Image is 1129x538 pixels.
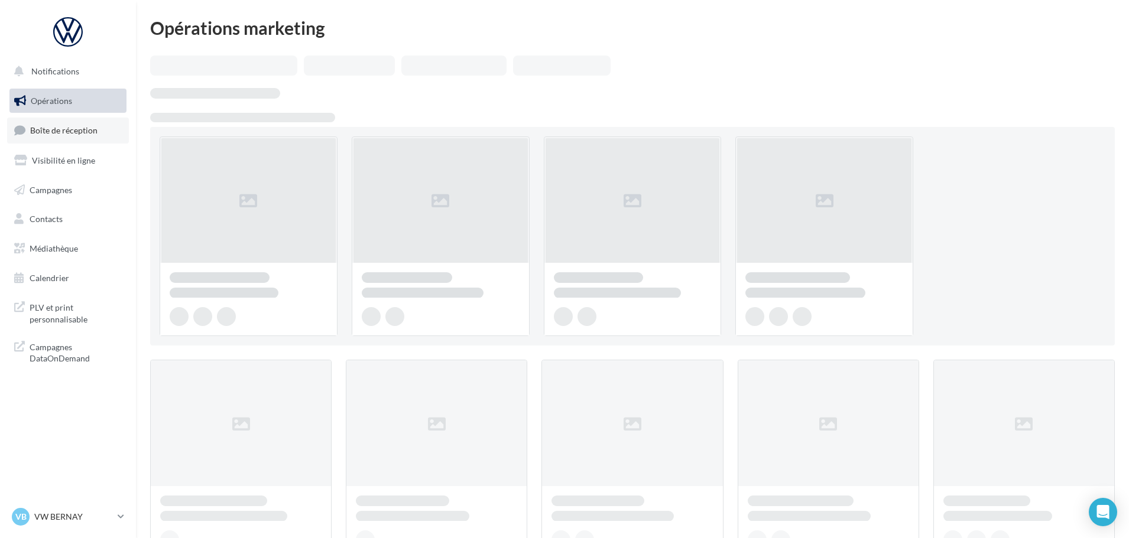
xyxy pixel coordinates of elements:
[7,295,129,330] a: PLV et print personnalisable
[30,184,72,194] span: Campagnes
[7,266,129,291] a: Calendrier
[15,511,27,523] span: VB
[9,506,126,528] a: VB VW BERNAY
[30,214,63,224] span: Contacts
[1089,498,1117,526] div: Open Intercom Messenger
[34,511,113,523] p: VW BERNAY
[7,118,129,143] a: Boîte de réception
[7,59,124,84] button: Notifications
[30,243,78,253] span: Médiathèque
[30,339,122,364] span: Campagnes DataOnDemand
[30,125,98,135] span: Boîte de réception
[31,66,79,76] span: Notifications
[150,19,1115,37] div: Opérations marketing
[7,148,129,173] a: Visibilité en ligne
[31,96,72,106] span: Opérations
[30,299,122,325] span: PLV et print personnalisable
[30,273,69,283] span: Calendrier
[7,334,129,369] a: Campagnes DataOnDemand
[7,89,129,113] a: Opérations
[7,236,129,261] a: Médiathèque
[7,207,129,231] a: Contacts
[7,178,129,203] a: Campagnes
[32,155,95,165] span: Visibilité en ligne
